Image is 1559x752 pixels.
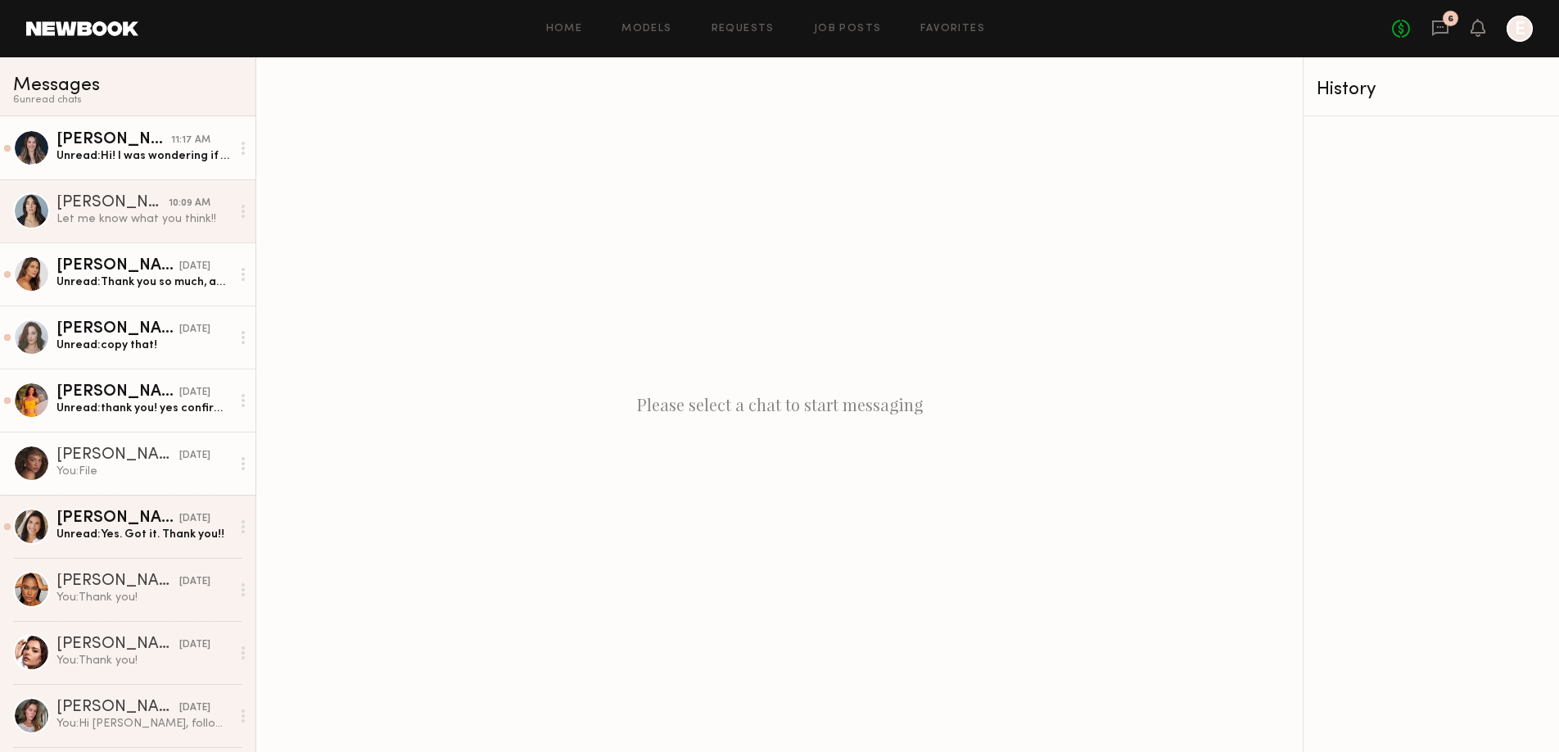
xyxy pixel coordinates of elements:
div: [DATE] [179,511,210,527]
div: [DATE] [179,385,210,401]
div: [PERSON_NAME] [56,510,179,527]
div: Let me know what you think!! [56,211,231,227]
a: Requests [712,24,775,34]
div: 11:17 AM [171,133,210,148]
div: [PERSON_NAME] [56,195,169,211]
div: [PERSON_NAME] [56,700,179,716]
div: [DATE] [179,322,210,337]
div: Unread: Thank you so much, and yes I received the package :). [56,274,231,290]
a: Home [546,24,583,34]
div: Unread: Yes. Got it. Thank you!! [56,527,231,542]
div: Please select a chat to start messaging [256,57,1303,752]
div: [PERSON_NAME] [56,384,179,401]
div: [PERSON_NAME] [56,132,171,148]
div: [DATE] [179,259,210,274]
div: 6 [1448,15,1453,24]
div: Unread: Hi! I was wondering if you’ve be open to sending more product for more mentions on my soc... [56,148,231,164]
div: Unread: copy that! [56,337,231,353]
div: [PERSON_NAME] [56,447,179,464]
span: Messages [13,76,100,95]
div: [PERSON_NAME] [56,321,179,337]
div: [PERSON_NAME] [56,636,179,653]
div: 10:09 AM [169,196,210,211]
div: You: Thank you! [56,590,231,605]
div: Unread: thank you! yes confirming I received them :) [56,401,231,416]
a: 6 [1431,19,1449,39]
a: Favorites [920,24,985,34]
div: You: Thank you! [56,653,231,668]
div: [PERSON_NAME] [56,258,179,274]
div: [DATE] [179,574,210,590]
div: You: File [56,464,231,479]
div: [DATE] [179,700,210,716]
a: Models [621,24,671,34]
a: Job Posts [814,24,882,34]
div: [DATE] [179,637,210,653]
div: [DATE] [179,448,210,464]
div: You: Hi [PERSON_NAME], following up on your content! [56,716,231,732]
div: History [1317,80,1546,99]
a: E [1507,16,1533,42]
div: [PERSON_NAME] [56,573,179,590]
